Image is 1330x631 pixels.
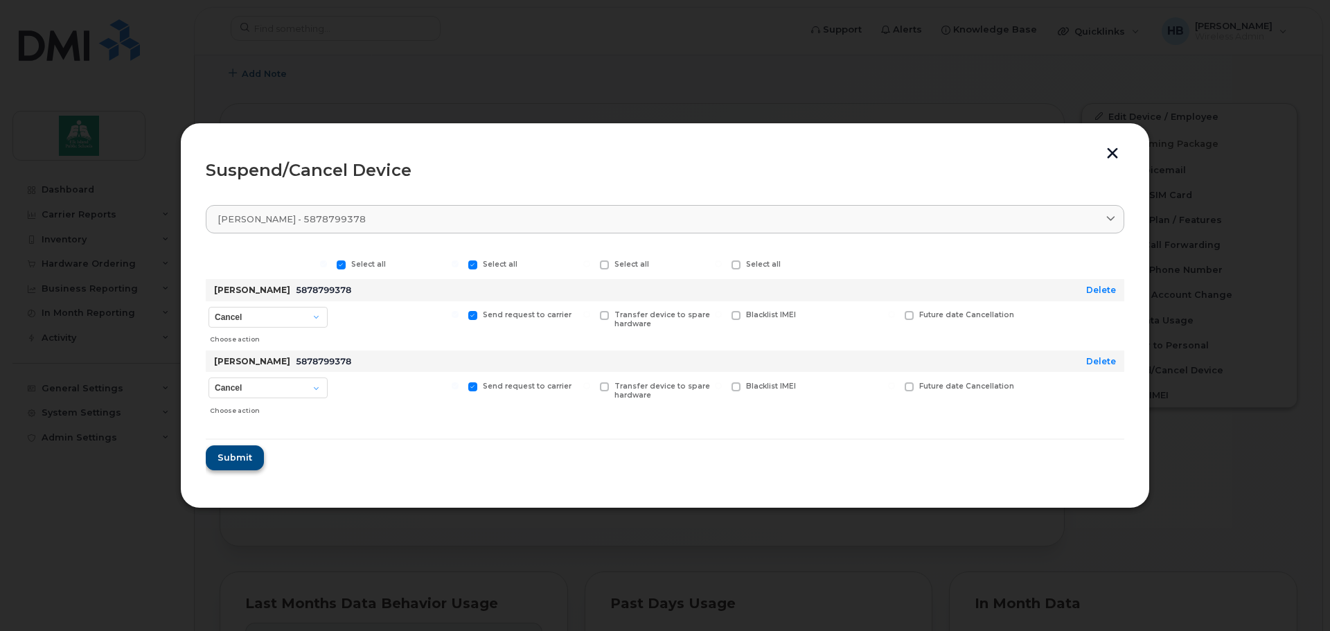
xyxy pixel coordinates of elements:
[583,260,590,267] input: Select all
[919,382,1014,391] span: Future date Cancellation
[715,311,722,318] input: Blacklist IMEI
[715,382,722,389] input: Blacklist IMEI
[218,451,252,464] span: Submit
[746,310,796,319] span: Blacklist IMEI
[452,382,459,389] input: Send request to carrier
[214,285,290,295] strong: [PERSON_NAME]
[888,382,895,389] input: Future date Cancellation
[214,356,290,366] strong: [PERSON_NAME]
[483,260,517,269] span: Select all
[1086,356,1116,366] a: Delete
[210,400,328,416] div: Choose action
[483,382,571,391] span: Send request to carrier
[483,310,571,319] span: Send request to carrier
[746,382,796,391] span: Blacklist IMEI
[452,311,459,318] input: Send request to carrier
[206,445,264,470] button: Submit
[1086,285,1116,295] a: Delete
[583,311,590,318] input: Transfer device to spare hardware
[888,311,895,318] input: Future date Cancellation
[351,260,386,269] span: Select all
[452,260,459,267] input: Select all
[320,260,327,267] input: Select all
[715,260,722,267] input: Select all
[206,205,1124,233] a: [PERSON_NAME] - 5878799378
[210,328,328,345] div: Choose action
[296,285,351,295] span: 5878799378
[206,162,1124,179] div: Suspend/Cancel Device
[296,356,351,366] span: 5878799378
[746,260,781,269] span: Select all
[583,382,590,389] input: Transfer device to spare hardware
[218,213,366,226] span: [PERSON_NAME] - 5878799378
[614,382,710,400] span: Transfer device to spare hardware
[614,260,649,269] span: Select all
[614,310,710,328] span: Transfer device to spare hardware
[919,310,1014,319] span: Future date Cancellation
